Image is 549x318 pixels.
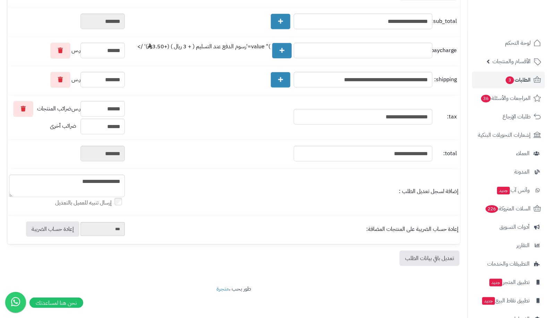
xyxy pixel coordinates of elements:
span: paycharge: [434,47,457,55]
span: ضرائب أخرى [50,122,76,130]
span: الأقسام والمنتجات [492,57,531,66]
a: متجرة [216,285,229,293]
a: أدوات التسويق [472,219,545,235]
a: إعادة حساب الضريبة [26,221,79,237]
a: التقارير [472,237,545,254]
div: ر.س [9,43,125,59]
span: التقارير [516,241,530,250]
span: وآتس آب [496,185,530,195]
a: التطبيقات والخدمات [472,256,545,272]
span: جديد [482,297,495,305]
span: طلبات الإرجاع [503,112,531,122]
label: إرسال تنبيه للعميل بالتعديل [55,199,125,207]
span: tax: [434,113,457,121]
span: shipping: [434,76,457,84]
a: إشعارات التحويلات البنكية [472,127,545,143]
span: 226 [486,205,498,213]
a: لوحة التحكم [472,35,545,51]
a: المراجعات والأسئلة36 [472,90,545,107]
div: إضافة لسجل تعديل الطلب : [128,187,458,195]
a: الطلبات3 [472,72,545,88]
span: total: [434,150,457,158]
span: جديد [489,279,502,286]
span: sub_total: [434,17,457,25]
a: طلبات الإرجاع [472,108,545,125]
span: العملاء [516,149,530,158]
a: السلات المتروكة226 [472,200,545,217]
div: ر.س [9,72,125,88]
span: التطبيقات والخدمات [487,259,530,269]
span: المدونة [514,167,530,177]
span: ضرائب المنتجات [37,105,71,113]
use: )" value='رسوم الدفع عند التسليم ( + 3 ريال ) (+3.50 )' /> [137,43,294,59]
span: المراجعات والأسئلة [480,93,531,103]
a: المدونة [472,164,545,180]
div: إعادة حساب الضريبة على المنتجات المضافة: [128,225,458,233]
span: جديد [497,187,510,194]
span: 36 [481,95,491,103]
span: أدوات التسويق [499,222,530,232]
span: لوحة التحكم [505,38,531,48]
span: تطبيق نقاط البيع [481,296,530,306]
a: تطبيق المتجرجديد [472,274,545,291]
input: إرسال تنبيه للعميل بالتعديل [114,198,122,206]
img: logo-2.png [502,16,542,31]
a: العملاء [472,145,545,162]
span: السلات المتروكة [485,204,531,214]
span: إشعارات التحويلات البنكية [478,130,531,140]
span: 3 [506,76,514,84]
a: تطبيق نقاط البيعجديد [472,292,545,309]
a: وآتس آبجديد [472,182,545,199]
span: الطلبات [505,75,531,85]
a: تعديل باقي بيانات الطلب [400,251,460,266]
div: ر.س [9,101,125,117]
span: تطبيق المتجر [489,277,530,287]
